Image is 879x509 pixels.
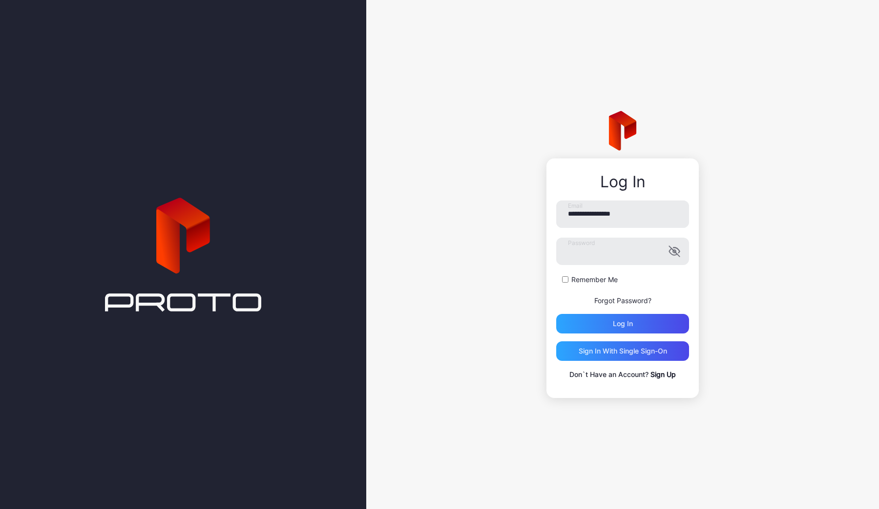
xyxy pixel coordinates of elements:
[613,320,633,328] div: Log in
[571,275,618,285] label: Remember Me
[579,347,667,355] div: Sign in With Single Sign-On
[556,314,689,333] button: Log in
[556,238,689,265] input: Password
[650,370,676,378] a: Sign Up
[556,173,689,191] div: Log In
[556,341,689,361] button: Sign in With Single Sign-On
[669,245,680,257] button: Password
[556,369,689,380] p: Don`t Have an Account?
[556,200,689,228] input: Email
[594,296,651,305] a: Forgot Password?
